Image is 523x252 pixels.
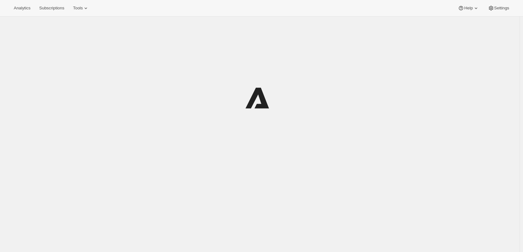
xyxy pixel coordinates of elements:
[10,4,34,13] button: Analytics
[484,4,513,13] button: Settings
[464,6,473,11] span: Help
[69,4,93,13] button: Tools
[14,6,30,11] span: Analytics
[494,6,509,11] span: Settings
[454,4,483,13] button: Help
[39,6,64,11] span: Subscriptions
[73,6,83,11] span: Tools
[35,4,68,13] button: Subscriptions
